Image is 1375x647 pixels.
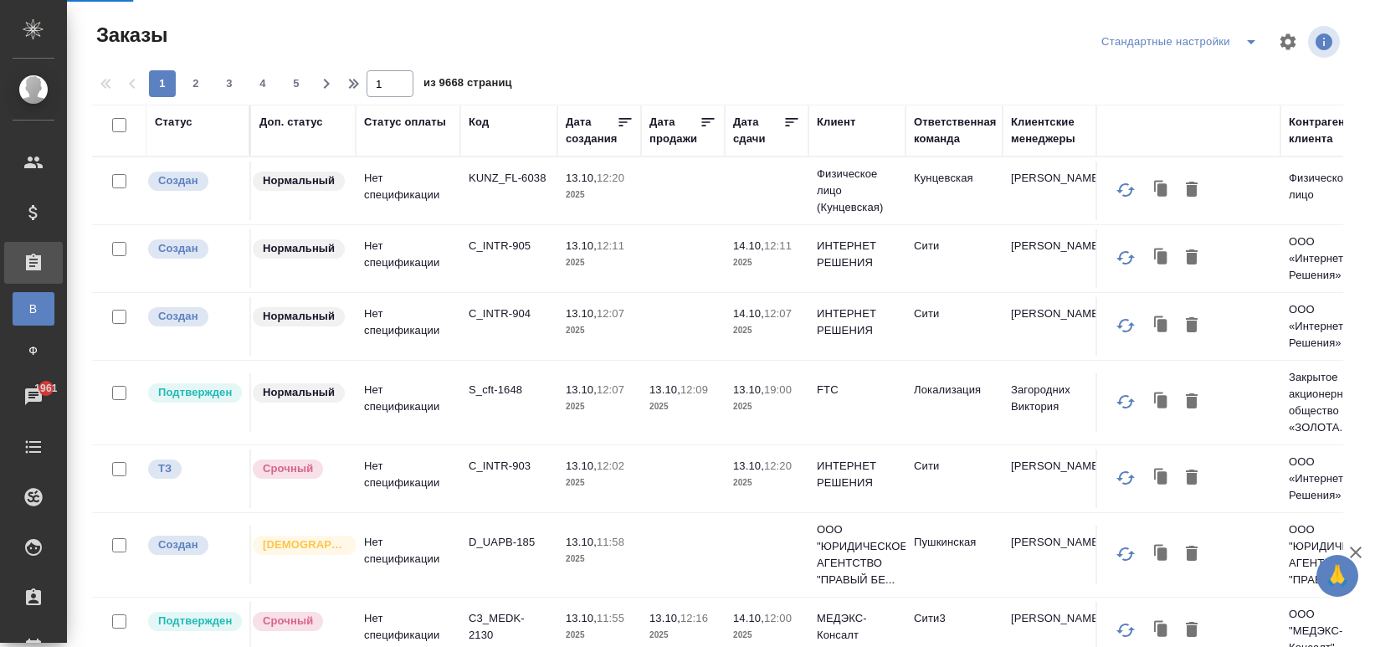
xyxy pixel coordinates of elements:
p: 13.10, [566,536,597,548]
p: 2025 [566,475,633,491]
td: Сити [906,449,1003,508]
p: 2025 [733,627,800,644]
button: Удалить [1177,614,1206,646]
td: Сити [906,297,1003,356]
p: ООО «Интернет Решения» [1289,454,1369,504]
p: 13.10, [566,172,597,184]
td: Локализация [906,373,1003,432]
button: 2 [182,70,209,97]
p: Срочный [263,613,313,629]
button: Клонировать [1146,310,1177,341]
span: 4 [249,75,276,92]
div: Клиентские менеджеры [1011,114,1091,147]
button: Обновить [1106,170,1146,210]
p: 19:00 [764,383,792,396]
td: [PERSON_NAME] [1003,297,1100,356]
span: В [21,300,46,317]
p: 12:02 [597,460,624,472]
div: Код [469,114,489,131]
div: Контрагент клиента [1289,114,1369,147]
div: Доп. статус [259,114,323,131]
td: Нет спецификации [356,449,460,508]
span: Заказы [92,22,167,49]
div: Выставляет КМ после уточнения всех необходимых деталей и получения согласия клиента на запуск. С ... [146,382,241,404]
span: из 9668 страниц [423,73,512,97]
div: Выставляется автоматически, если на указанный объем услуг необходимо больше времени в стандартном... [251,610,347,633]
button: 4 [249,70,276,97]
p: Нормальный [263,172,335,189]
button: 5 [283,70,310,97]
p: 2025 [566,322,633,339]
p: 2025 [649,627,716,644]
p: 2025 [566,627,633,644]
button: 3 [216,70,243,97]
p: ТЗ [158,460,172,477]
p: Нормальный [263,384,335,401]
td: Сити [906,229,1003,288]
p: 13.10, [566,307,597,320]
p: 2025 [566,254,633,271]
p: C_INTR-904 [469,306,549,322]
p: 14.10, [733,239,764,252]
p: ИНТЕРНЕТ РЕШЕНИЯ [817,238,897,271]
div: Клиент [817,114,855,131]
p: 13.10, [649,612,680,624]
p: C_INTR-903 [469,458,549,475]
div: Дата продажи [649,114,700,147]
p: ООО «Интернет Решения» [1289,301,1369,352]
div: Выставляется автоматически при создании заказа [146,534,241,557]
span: 3 [216,75,243,92]
p: 13.10, [649,383,680,396]
button: Удалить [1177,174,1206,206]
button: Клонировать [1146,386,1177,418]
p: S_cft-1648 [469,382,549,398]
button: Удалить [1177,462,1206,494]
td: Нет спецификации [356,526,460,584]
p: 2025 [566,551,633,567]
button: Клонировать [1146,462,1177,494]
p: 11:55 [597,612,624,624]
div: Статус по умолчанию для стандартных заказов [251,382,347,404]
td: Загородних Виктория [1003,373,1100,432]
p: 12:09 [680,383,708,396]
div: Выставляет КМ после уточнения всех необходимых деталей и получения согласия клиента на запуск. С ... [146,610,241,633]
a: В [13,292,54,326]
p: 13.10, [566,612,597,624]
p: 12:07 [597,307,624,320]
td: Кунцевская [906,162,1003,220]
p: 14.10, [733,612,764,624]
td: Нет спецификации [356,162,460,220]
div: Выставляет КМ при отправке заказа на расчет верстке (для тикета) или для уточнения сроков на прои... [146,458,241,480]
p: 12:20 [597,172,624,184]
p: 2025 [649,398,716,415]
p: FTC [817,382,897,398]
span: Посмотреть информацию [1308,26,1343,58]
span: Ф [21,342,46,359]
p: Нормальный [263,308,335,325]
button: Клонировать [1146,538,1177,570]
p: [DEMOGRAPHIC_DATA] [263,537,346,553]
p: 2025 [566,398,633,415]
p: 2025 [733,475,800,491]
button: Обновить [1106,306,1146,346]
td: [PERSON_NAME] [1003,449,1100,508]
p: 12:00 [764,612,792,624]
div: Статус по умолчанию для стандартных заказов [251,306,347,328]
a: Ф [13,334,54,367]
p: 13.10, [566,383,597,396]
td: [PERSON_NAME] [1003,526,1100,584]
p: ООО "ЮРИДИЧЕСКОЕ АГЕНТСТВО "ПРАВЫЙ БЕ... [1289,521,1369,588]
td: Пушкинская [906,526,1003,584]
p: 14.10, [733,307,764,320]
p: D_UAPB-185 [469,534,549,551]
p: C_INTR-905 [469,238,549,254]
td: Нет спецификации [356,373,460,432]
div: Выставляется автоматически при создании заказа [146,238,241,260]
a: 1961 [4,376,63,418]
button: Удалить [1177,538,1206,570]
p: Создан [158,537,198,553]
p: 12:07 [597,383,624,396]
p: 12:07 [764,307,792,320]
p: Подтвержден [158,384,232,401]
p: Подтвержден [158,613,232,629]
